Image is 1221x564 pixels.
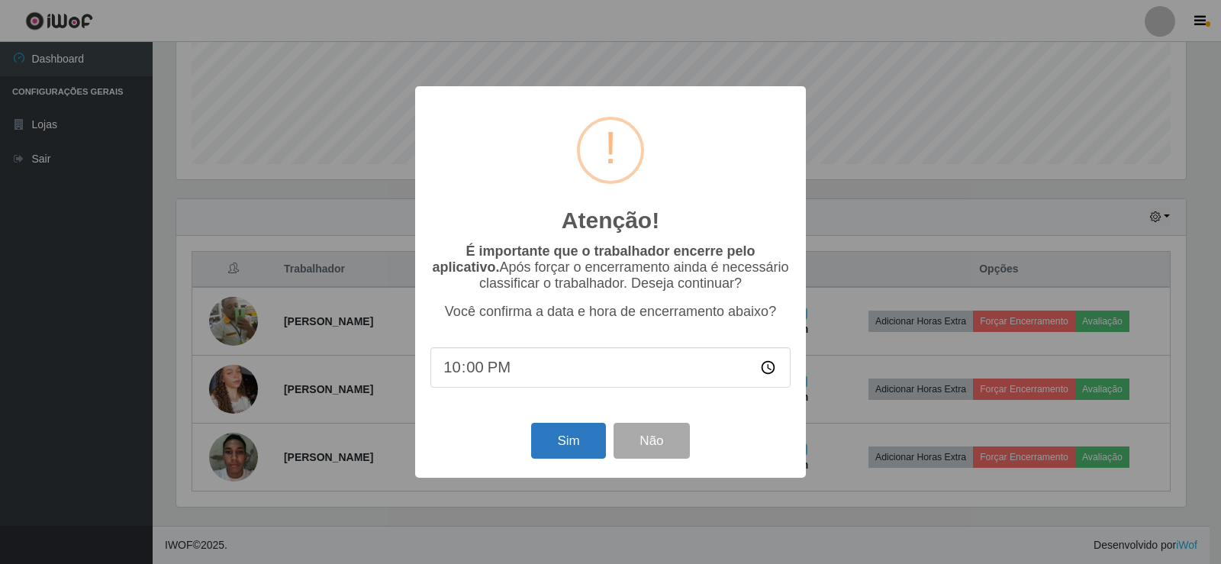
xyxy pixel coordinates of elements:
b: É importante que o trabalhador encerre pelo aplicativo. [432,243,755,275]
p: Após forçar o encerramento ainda é necessário classificar o trabalhador. Deseja continuar? [430,243,791,292]
button: Sim [531,423,605,459]
h2: Atenção! [562,207,659,234]
p: Você confirma a data e hora de encerramento abaixo? [430,304,791,320]
button: Não [614,423,689,459]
